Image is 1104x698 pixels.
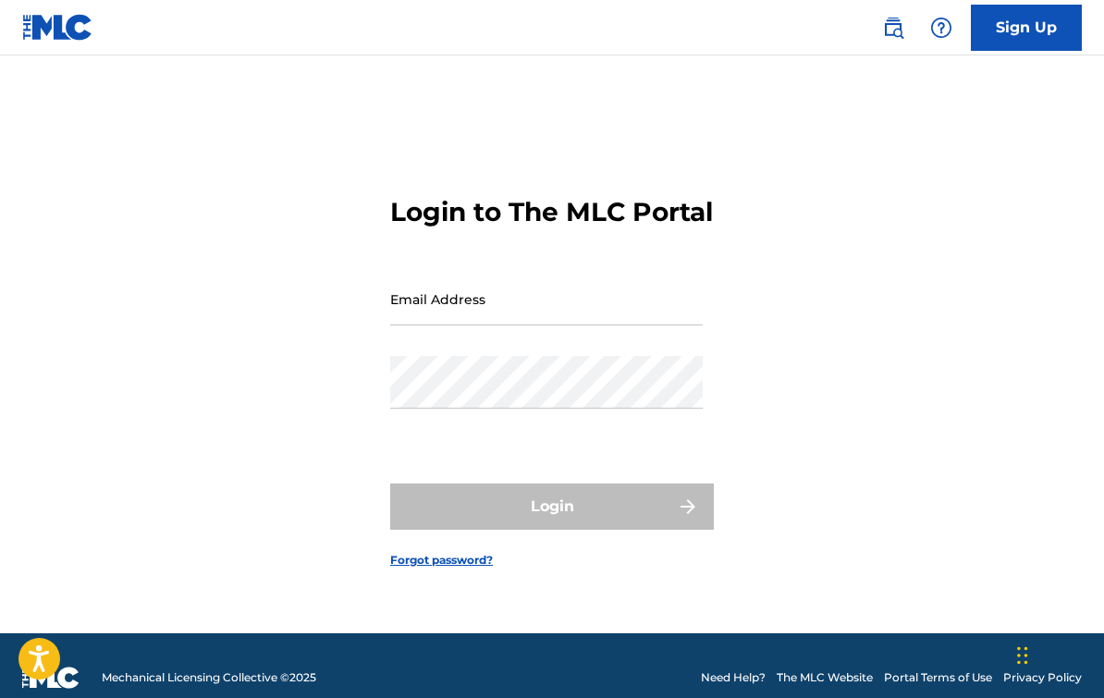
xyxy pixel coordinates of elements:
[930,17,952,39] img: help
[102,669,316,686] span: Mechanical Licensing Collective © 2025
[882,17,904,39] img: search
[22,667,80,689] img: logo
[390,552,493,569] a: Forgot password?
[22,14,93,41] img: MLC Logo
[701,669,766,686] a: Need Help?
[1012,609,1104,698] iframe: Chat Widget
[884,669,992,686] a: Portal Terms of Use
[971,5,1082,51] a: Sign Up
[875,9,912,46] a: Public Search
[1017,628,1028,683] div: Drag
[390,196,713,228] h3: Login to The MLC Portal
[777,669,873,686] a: The MLC Website
[923,9,960,46] div: Help
[1003,669,1082,686] a: Privacy Policy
